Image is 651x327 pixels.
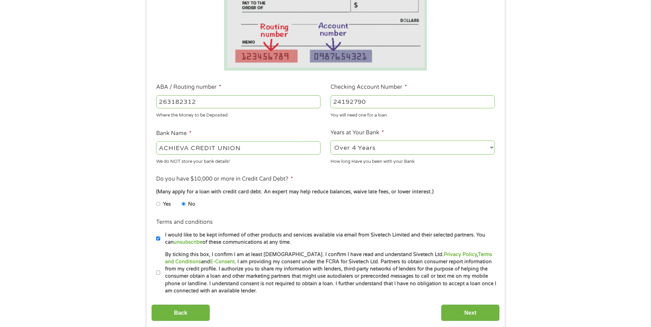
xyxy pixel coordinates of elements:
[156,95,321,108] input: 263177916
[174,239,202,245] a: unsubscribe
[160,251,497,295] label: By ticking this box, I confirm I am at least [DEMOGRAPHIC_DATA]. I confirm I have read and unders...
[160,231,497,246] label: I would like to be kept informed of other products and services available via email from Sivetech...
[156,175,293,183] label: Do you have $10,000 or more in Credit Card Debt?
[165,252,492,265] a: Terms and Conditions
[151,304,210,321] input: Back
[156,110,321,119] div: Where the Money to be Deposited
[441,304,500,321] input: Next
[156,130,191,137] label: Bank Name
[444,252,477,257] a: Privacy Policy
[188,201,195,208] label: No
[163,201,171,208] label: Yes
[156,156,321,165] div: We do NOT store your bank details!
[330,84,407,91] label: Checking Account Number
[330,129,384,136] label: Years at Your Bank
[156,219,213,226] label: Terms and conditions
[210,259,235,265] a: E-Consent
[156,84,221,91] label: ABA / Routing number
[330,156,495,165] div: How long Have you been with your Bank
[330,110,495,119] div: You will need one for a loan.
[330,95,495,108] input: 345634636
[156,188,495,196] div: (Many apply for a loan with credit card debt. An expert may help reduce balances, waive late fees...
